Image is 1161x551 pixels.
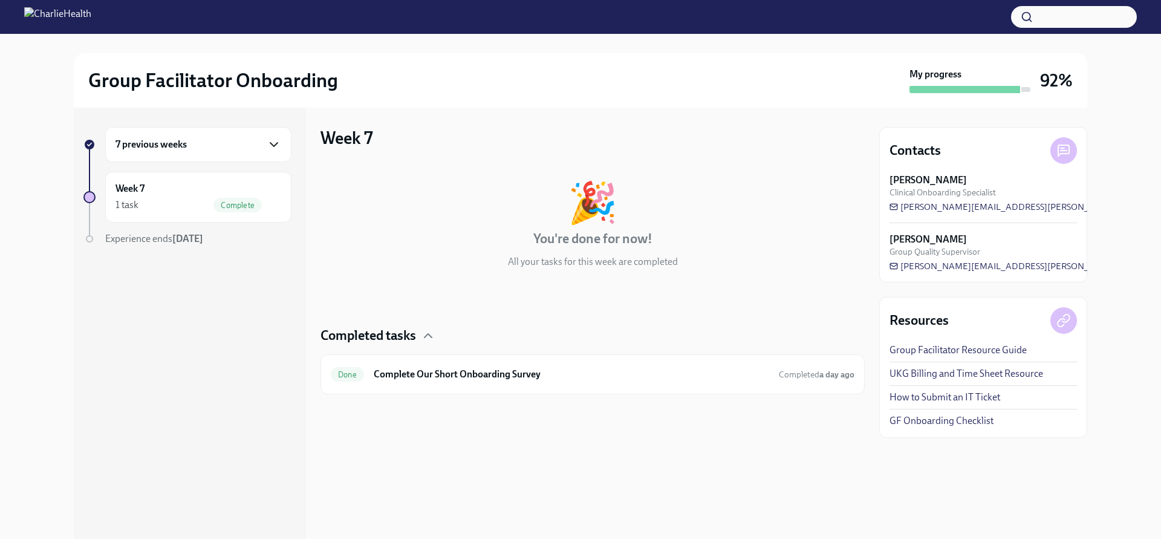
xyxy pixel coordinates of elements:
[819,370,854,380] strong: a day ago
[889,367,1043,380] a: UKG Billing and Time Sheet Resource
[889,414,994,428] a: GF Onboarding Checklist
[172,233,203,244] strong: [DATE]
[105,127,291,162] div: 7 previous weeks
[83,172,291,223] a: Week 71 taskComplete
[889,344,1027,357] a: Group Facilitator Resource Guide
[889,311,949,330] h4: Resources
[779,370,854,380] span: Completed
[374,368,769,381] h6: Complete Our Short Onboarding Survey
[889,174,967,187] strong: [PERSON_NAME]
[909,68,961,81] strong: My progress
[568,183,617,223] div: 🎉
[331,370,364,379] span: Done
[508,255,678,269] p: All your tasks for this week are completed
[24,7,91,27] img: CharlieHealth
[889,391,1000,404] a: How to Submit an IT Ticket
[115,182,145,195] h6: Week 7
[320,327,416,345] h4: Completed tasks
[889,233,967,246] strong: [PERSON_NAME]
[115,198,138,212] div: 1 task
[320,327,865,345] div: Completed tasks
[889,187,996,198] span: Clinical Onboarding Specialist
[331,365,854,384] a: DoneComplete Our Short Onboarding SurveyCompleteda day ago
[88,68,338,93] h2: Group Facilitator Onboarding
[889,142,941,160] h4: Contacts
[533,230,652,248] h4: You're done for now!
[889,246,980,258] span: Group Quality Supervisor
[115,138,187,151] h6: 7 previous weeks
[1040,70,1073,91] h3: 92%
[213,201,262,210] span: Complete
[779,369,854,380] span: August 19th, 2025 21:43
[105,233,203,244] span: Experience ends
[320,127,373,149] h3: Week 7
